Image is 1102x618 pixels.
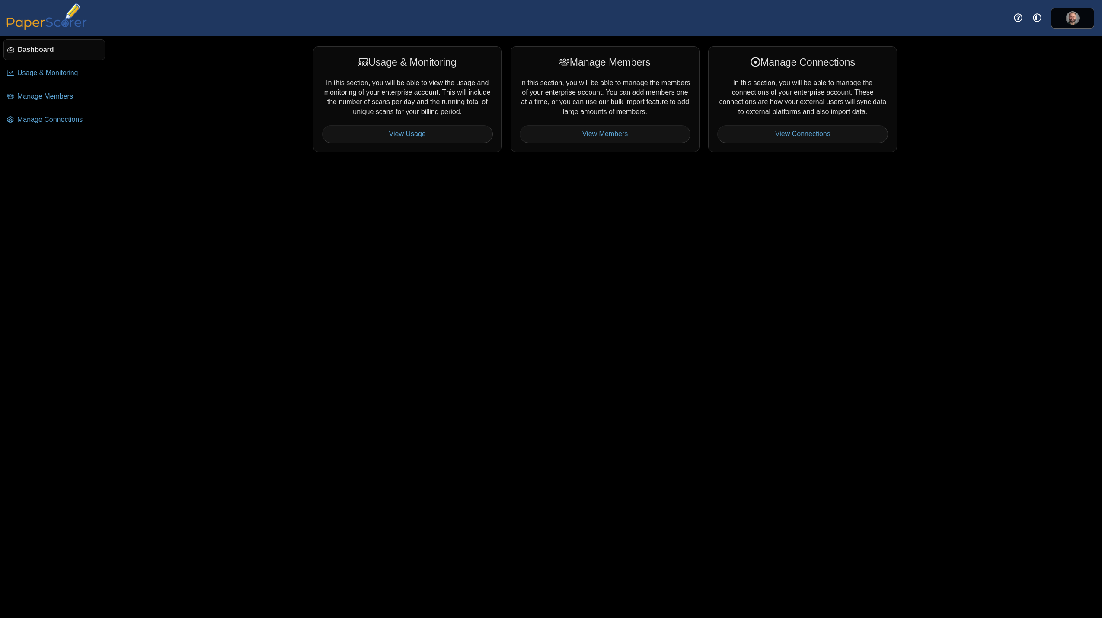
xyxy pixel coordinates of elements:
[313,46,502,152] div: In this section, you will be able to view the usage and monitoring of your enterprise account. Th...
[520,125,690,143] a: View Members
[717,125,888,143] a: View Connections
[3,3,90,30] img: PaperScorer
[1066,11,1080,25] span: Beau Runyan
[3,109,105,130] a: Manage Connections
[1051,8,1094,29] a: ps.tlhBEEblj2Xb82sh
[3,86,105,107] a: Manage Members
[17,92,102,101] span: Manage Members
[3,39,105,60] a: Dashboard
[322,55,493,69] div: Usage & Monitoring
[511,46,700,152] div: In this section, you will be able to manage the members of your enterprise account. You can add m...
[717,55,888,69] div: Manage Connections
[1066,11,1080,25] img: ps.tlhBEEblj2Xb82sh
[17,115,102,124] span: Manage Connections
[17,68,102,78] span: Usage & Monitoring
[322,125,493,143] a: View Usage
[3,24,90,31] a: PaperScorer
[18,45,101,54] span: Dashboard
[708,46,897,152] div: In this section, you will be able to manage the connections of your enterprise account. These con...
[3,63,105,83] a: Usage & Monitoring
[520,55,690,69] div: Manage Members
